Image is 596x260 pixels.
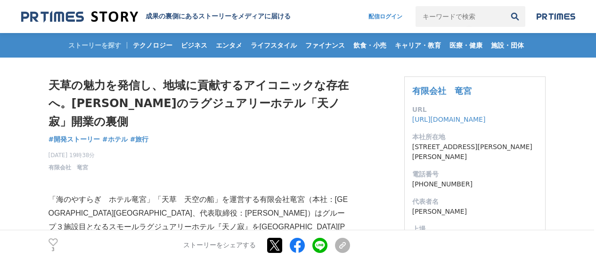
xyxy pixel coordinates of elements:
p: ストーリーをシェアする [183,241,256,250]
span: 飲食・小売 [350,41,390,50]
h2: 成果の裏側にあるストーリーをメディアに届ける [146,12,291,21]
a: 有限会社 竜宮 [49,163,88,172]
img: 成果の裏側にあるストーリーをメディアに届ける [21,10,138,23]
a: 施設・団体 [487,33,528,58]
span: #旅行 [130,135,149,143]
a: 配信ログイン [359,6,412,27]
span: [DATE] 19時38分 [49,151,95,159]
a: #開発ストーリー [49,134,100,144]
dd: [STREET_ADDRESS][PERSON_NAME][PERSON_NAME] [412,142,538,162]
h1: 天草の魅力を発信し、地域に貢献するアイコニックな存在へ。[PERSON_NAME]のラグジュアリーホテル「天ノ寂」開業の裏側 [49,76,350,131]
span: キャリア・教育 [391,41,445,50]
a: ライフスタイル [247,33,301,58]
dt: 本社所在地 [412,132,538,142]
dt: 代表者名 [412,197,538,207]
p: 「海のやすらぎ ホテル竜宮」「天草 天空の船」を運営する有限会社竜宮（本社：[GEOGRAPHIC_DATA][GEOGRAPHIC_DATA]、代表取締役：[PERSON_NAME]）はグルー... [49,193,350,247]
span: ファイナンス [302,41,349,50]
dt: 上場 [412,224,538,234]
span: テクノロジー [129,41,176,50]
span: #ホテル [102,135,128,143]
a: [URL][DOMAIN_NAME] [412,116,486,123]
span: エンタメ [212,41,246,50]
a: 有限会社 竜宮 [412,86,472,96]
a: キャリア・教育 [391,33,445,58]
input: キーワードで検索 [416,6,505,27]
p: 3 [49,247,58,252]
a: ビジネス [177,33,211,58]
a: 医療・健康 [446,33,486,58]
a: ファイナンス [302,33,349,58]
span: ライフスタイル [247,41,301,50]
a: エンタメ [212,33,246,58]
span: 施設・団体 [487,41,528,50]
a: テクノロジー [129,33,176,58]
a: 成果の裏側にあるストーリーをメディアに届ける 成果の裏側にあるストーリーをメディアに届ける [21,10,291,23]
span: #開発ストーリー [49,135,100,143]
dd: [PHONE_NUMBER] [412,179,538,189]
a: #旅行 [130,134,149,144]
dd: [PERSON_NAME] [412,207,538,217]
dt: URL [412,105,538,115]
dt: 電話番号 [412,169,538,179]
a: #ホテル [102,134,128,144]
img: prtimes [537,13,575,20]
span: 医療・健康 [446,41,486,50]
a: 飲食・小売 [350,33,390,58]
span: ビジネス [177,41,211,50]
button: 検索 [505,6,525,27]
